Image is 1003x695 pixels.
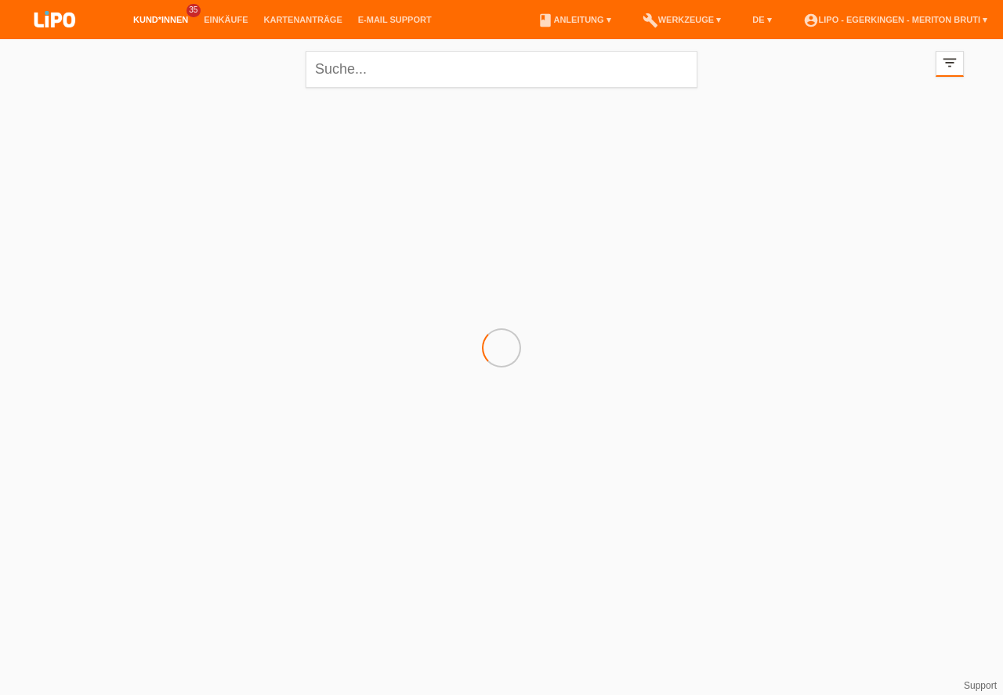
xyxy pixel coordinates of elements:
[803,13,819,28] i: account_circle
[538,13,553,28] i: book
[964,680,997,691] a: Support
[643,13,658,28] i: build
[941,54,958,71] i: filter_list
[350,15,440,24] a: E-Mail Support
[256,15,350,24] a: Kartenanträge
[125,15,196,24] a: Kund*innen
[635,15,730,24] a: buildWerkzeuge ▾
[16,32,94,44] a: LIPO pay
[795,15,995,24] a: account_circleLIPO - Egerkingen - Meriton Bruti ▾
[196,15,255,24] a: Einkäufe
[744,15,779,24] a: DE ▾
[186,4,201,17] span: 35
[530,15,618,24] a: bookAnleitung ▾
[306,51,697,88] input: Suche...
